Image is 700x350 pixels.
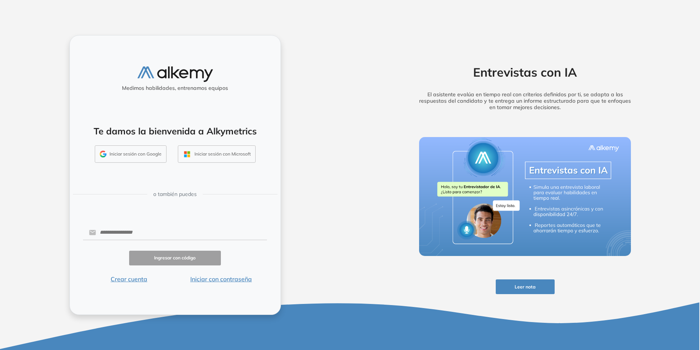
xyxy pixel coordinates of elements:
[496,279,555,294] button: Leer nota
[95,145,167,163] button: Iniciar sesión con Google
[80,126,271,137] h4: Te damos la bienvenida a Alkymetrics
[175,274,267,284] button: Iniciar con contraseña
[407,65,643,79] h2: Entrevistas con IA
[83,274,175,284] button: Crear cuenta
[407,91,643,110] h5: El asistente evalúa en tiempo real con criterios definidos por ti, se adapta a las respuestas del...
[100,151,106,157] img: GMAIL_ICON
[419,137,631,256] img: img-more-info
[137,66,213,82] img: logo-alkemy
[129,251,221,265] button: Ingresar con código
[73,85,278,91] h5: Medimos habilidades, entrenamos equipos
[178,145,256,163] button: Iniciar sesión con Microsoft
[183,150,191,159] img: OUTLOOK_ICON
[153,190,197,198] span: o también puedes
